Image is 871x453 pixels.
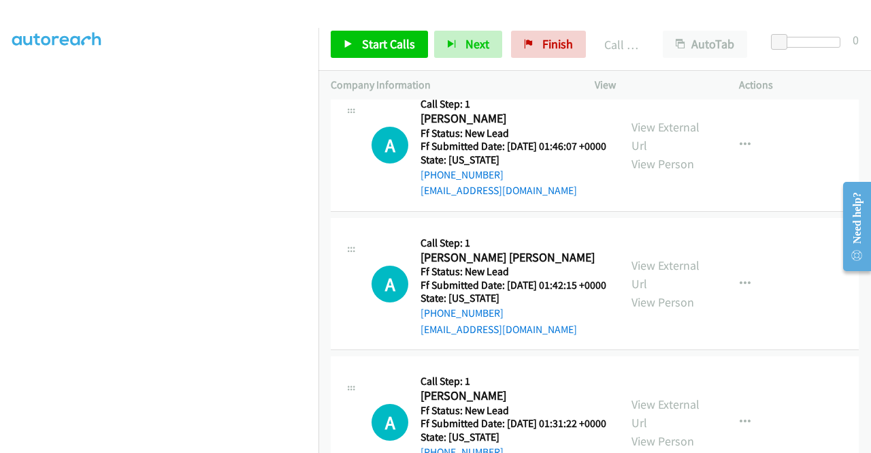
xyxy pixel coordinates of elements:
[511,31,586,58] a: Finish
[421,431,606,444] h5: State: [US_STATE]
[421,184,577,197] a: [EMAIL_ADDRESS][DOMAIN_NAME]
[421,404,606,418] h5: Ff Status: New Lead
[421,236,606,250] h5: Call Step: 1
[421,111,606,127] h2: [PERSON_NAME]
[421,292,606,305] h5: State: [US_STATE]
[331,31,428,58] a: Start Calls
[631,257,700,292] a: View External Url
[421,307,504,319] a: [PHONE_NUMBER]
[778,37,840,48] div: Delay between calls (in seconds)
[421,250,606,266] h2: [PERSON_NAME] [PERSON_NAME]
[421,375,606,388] h5: Call Step: 1
[631,156,694,172] a: View Person
[465,36,489,52] span: Next
[421,279,606,292] h5: Ff Submitted Date: [DATE] 01:42:15 +0000
[631,294,694,310] a: View Person
[372,404,408,441] h1: A
[421,153,606,167] h5: State: [US_STATE]
[372,127,408,163] h1: A
[421,168,504,181] a: [PHONE_NUMBER]
[372,127,408,163] div: The call is yet to be attempted
[421,127,606,140] h5: Ff Status: New Lead
[421,323,577,336] a: [EMAIL_ADDRESS][DOMAIN_NAME]
[832,172,871,281] iframe: Resource Center
[421,97,606,111] h5: Call Step: 1
[331,77,570,93] p: Company Information
[631,119,700,153] a: View External Url
[421,140,606,153] h5: Ff Submitted Date: [DATE] 01:46:07 +0000
[434,31,502,58] button: Next
[372,266,408,302] h1: A
[372,266,408,302] div: The call is yet to be attempted
[663,31,747,58] button: AutoTab
[604,35,638,54] p: Call Completed
[853,31,859,49] div: 0
[372,404,408,441] div: The call is yet to be attempted
[739,77,859,93] p: Actions
[421,388,606,404] h2: [PERSON_NAME]
[631,433,694,449] a: View Person
[421,265,606,279] h5: Ff Status: New Lead
[421,417,606,431] h5: Ff Submitted Date: [DATE] 01:31:22 +0000
[595,77,714,93] p: View
[631,396,700,431] a: View External Url
[542,36,573,52] span: Finish
[362,36,415,52] span: Start Calls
